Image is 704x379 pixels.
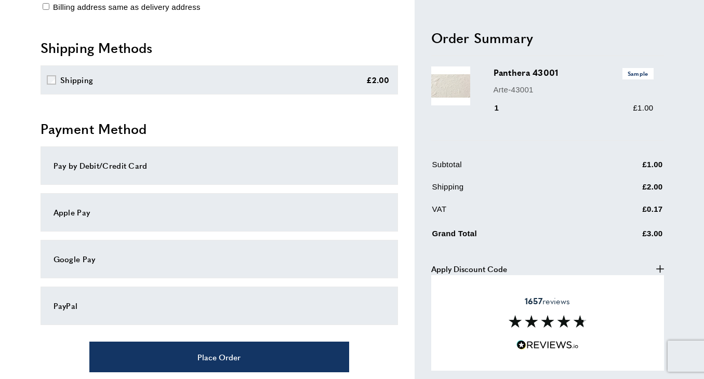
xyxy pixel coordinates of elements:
[516,340,579,350] img: Reviews.io 5 stars
[54,159,385,172] div: Pay by Debit/Credit Card
[41,119,398,138] h2: Payment Method
[591,158,663,179] td: £1.00
[432,203,590,223] td: VAT
[591,181,663,201] td: £2.00
[54,206,385,219] div: Apple Pay
[525,296,570,306] span: reviews
[432,181,590,201] td: Shipping
[431,66,470,105] img: Panthera 43001
[509,315,587,328] img: Reviews section
[633,103,653,112] span: £1.00
[43,3,49,10] input: Billing address same as delivery address
[494,66,654,79] h3: Panthera 43001
[432,158,590,179] td: Subtotal
[60,74,93,86] div: Shipping
[53,3,201,11] span: Billing address same as delivery address
[89,342,349,372] button: Place Order
[366,74,390,86] div: £2.00
[591,225,663,248] td: £3.00
[54,253,385,265] div: Google Pay
[431,262,507,275] span: Apply Discount Code
[591,203,663,223] td: £0.17
[622,68,654,79] span: Sample
[494,83,654,96] p: Arte-43001
[54,300,385,312] div: PayPal
[494,102,514,114] div: 1
[41,38,398,57] h2: Shipping Methods
[432,225,590,248] td: Grand Total
[431,28,664,47] h2: Order Summary
[525,295,542,307] strong: 1657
